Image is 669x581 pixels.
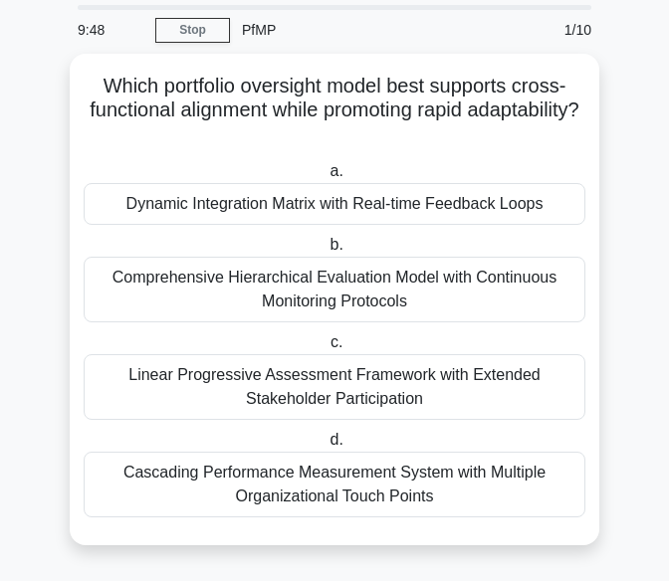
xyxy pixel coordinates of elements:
[84,257,585,322] div: Comprehensive Hierarchical Evaluation Model with Continuous Monitoring Protocols
[230,10,514,50] div: PfMP
[84,452,585,517] div: Cascading Performance Measurement System with Multiple Organizational Touch Points
[84,354,585,420] div: Linear Progressive Assessment Framework with Extended Stakeholder Participation
[82,74,587,147] h5: Which portfolio oversight model best supports cross-functional alignment while promoting rapid ad...
[331,236,343,253] span: b.
[155,18,230,43] a: Stop
[331,162,343,179] span: a.
[331,431,343,448] span: d.
[331,333,342,350] span: c.
[84,183,585,225] div: Dynamic Integration Matrix with Real-time Feedback Loops
[66,10,155,50] div: 9:48
[514,10,603,50] div: 1/10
